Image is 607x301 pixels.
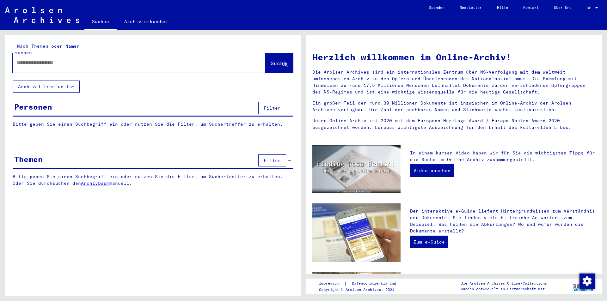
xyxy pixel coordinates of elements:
p: Der interaktive e-Guide liefert Hintergrundwissen zum Verständnis der Dokumente. Sie finden viele... [410,208,596,234]
p: Bitte geben Sie einen Suchbegriff ein oder nutzen Sie die Filter, um Suchertreffer zu erhalten. O... [13,173,293,187]
p: wurden entwickelt in Partnerschaft mit [461,286,547,292]
img: eguide.jpg [312,203,401,262]
a: Datenschutzerklärung [347,280,404,287]
a: Archiv erkunden [117,14,175,29]
h1: Herzlich willkommen im Online-Archiv! [312,51,596,64]
a: Impressum [319,280,344,287]
div: | [319,280,404,287]
button: Filter [258,154,286,166]
img: Zustimmung ändern [579,274,595,289]
span: Filter [264,105,281,111]
a: Suchen [84,14,117,30]
img: video.jpg [312,145,401,193]
a: Zum e-Guide [410,236,448,248]
span: Suche [271,60,286,66]
div: Themen [14,154,43,165]
button: Archival tree units [13,81,80,93]
p: Copyright © Arolsen Archives, 2021 [319,287,404,292]
img: Arolsen_neg.svg [5,7,79,23]
span: DE [587,6,594,10]
img: yv_logo.png [572,278,596,294]
p: Ein großer Teil der rund 30 Millionen Dokumente ist inzwischen im Online-Archiv der Arolsen Archi... [312,100,596,113]
p: In einem kurzen Video haben wir für Sie die wichtigsten Tipps für die Suche im Online-Archiv zusa... [410,150,596,163]
div: Personen [14,101,52,112]
mat-label: Nach Themen oder Namen suchen [15,43,80,56]
p: Unser Online-Archiv ist 2020 mit dem European Heritage Award / Europa Nostra Award 2020 ausgezeic... [312,117,596,131]
p: Die Arolsen Archives sind ein internationales Zentrum über NS-Verfolgung mit dem weltweit umfasse... [312,69,596,95]
button: Suche [265,53,293,73]
span: Filter [264,158,281,163]
p: Bitte geben Sie einen Suchbegriff ein oder nutzen Sie die Filter, um Suchertreffer zu erhalten. [13,121,293,128]
button: Filter [258,102,286,114]
p: Die Arolsen Archives Online-Collections [461,280,547,286]
a: Archivbaum [81,180,109,186]
a: Video ansehen [410,164,454,177]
